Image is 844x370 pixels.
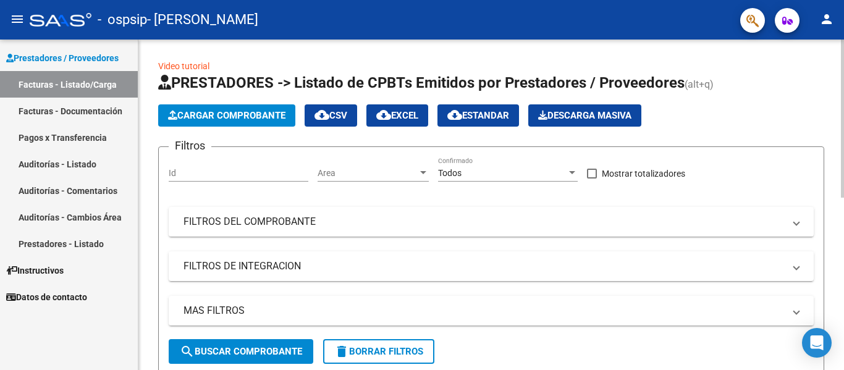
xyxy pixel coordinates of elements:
[158,74,685,91] span: PRESTADORES -> Listado de CPBTs Emitidos por Prestadores / Proveedores
[10,12,25,27] mat-icon: menu
[447,110,509,121] span: Estandar
[98,6,147,33] span: - ospsip
[169,137,211,154] h3: Filtros
[6,51,119,65] span: Prestadores / Proveedores
[314,107,329,122] mat-icon: cloud_download
[147,6,258,33] span: - [PERSON_NAME]
[184,215,784,229] mat-panel-title: FILTROS DEL COMPROBANTE
[158,104,295,127] button: Cargar Comprobante
[538,110,631,121] span: Descarga Masiva
[314,110,347,121] span: CSV
[305,104,357,127] button: CSV
[802,328,832,358] div: Open Intercom Messenger
[168,110,285,121] span: Cargar Comprobante
[169,251,814,281] mat-expansion-panel-header: FILTROS DE INTEGRACION
[323,339,434,364] button: Borrar Filtros
[819,12,834,27] mat-icon: person
[180,346,302,357] span: Buscar Comprobante
[158,61,209,71] a: Video tutorial
[318,168,418,179] span: Area
[184,259,784,273] mat-panel-title: FILTROS DE INTEGRACION
[334,346,423,357] span: Borrar Filtros
[6,264,64,277] span: Instructivos
[685,78,714,90] span: (alt+q)
[184,304,784,317] mat-panel-title: MAS FILTROS
[334,344,349,359] mat-icon: delete
[437,104,519,127] button: Estandar
[169,207,814,237] mat-expansion-panel-header: FILTROS DEL COMPROBANTE
[376,107,391,122] mat-icon: cloud_download
[528,104,641,127] button: Descarga Masiva
[366,104,428,127] button: EXCEL
[528,104,641,127] app-download-masive: Descarga masiva de comprobantes (adjuntos)
[376,110,418,121] span: EXCEL
[447,107,462,122] mat-icon: cloud_download
[602,166,685,181] span: Mostrar totalizadores
[169,339,313,364] button: Buscar Comprobante
[6,290,87,304] span: Datos de contacto
[169,296,814,326] mat-expansion-panel-header: MAS FILTROS
[438,168,462,178] span: Todos
[180,344,195,359] mat-icon: search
